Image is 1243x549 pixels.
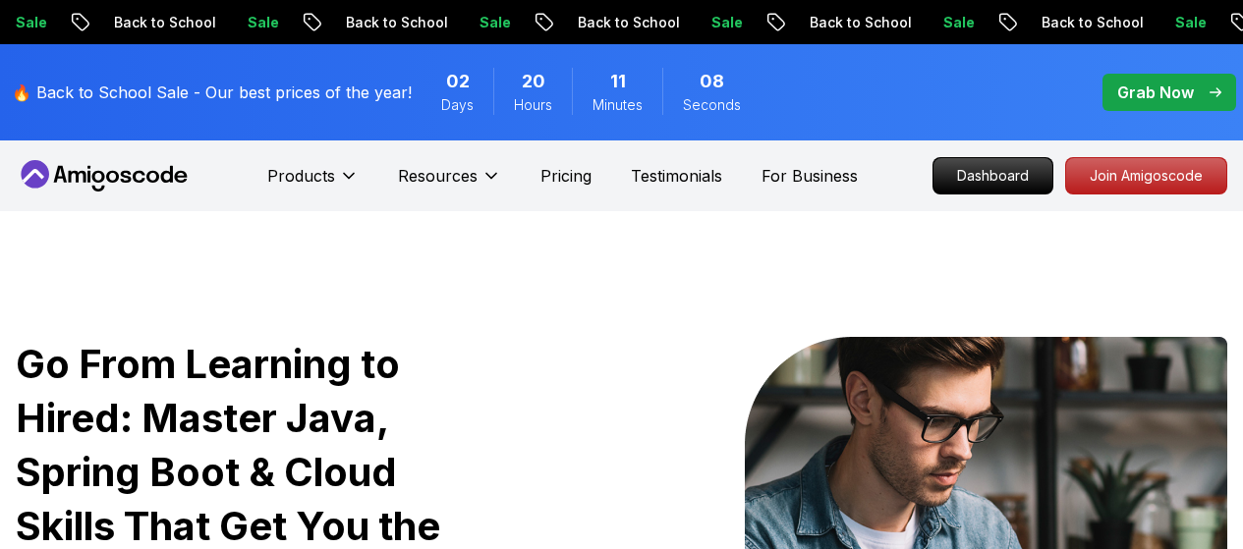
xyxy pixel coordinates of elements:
[267,164,335,188] p: Products
[446,68,470,95] span: 2 Days
[540,164,592,188] a: Pricing
[932,157,1053,194] a: Dashboard
[788,13,922,32] p: Back to School
[610,68,626,95] span: 11 Minutes
[324,13,458,32] p: Back to School
[514,95,552,115] span: Hours
[1117,81,1194,104] p: Grab Now
[441,95,474,115] span: Days
[1066,158,1226,193] p: Join Amigoscode
[593,95,643,115] span: Minutes
[226,13,289,32] p: Sale
[267,164,359,203] button: Products
[458,13,521,32] p: Sale
[398,164,478,188] p: Resources
[683,95,741,115] span: Seconds
[700,68,724,95] span: 8 Seconds
[12,81,412,104] p: 🔥 Back to School Sale - Our best prices of the year!
[522,68,545,95] span: 20 Hours
[92,13,226,32] p: Back to School
[762,164,858,188] a: For Business
[933,158,1052,193] p: Dashboard
[398,164,501,203] button: Resources
[690,13,753,32] p: Sale
[556,13,690,32] p: Back to School
[1154,13,1216,32] p: Sale
[1020,13,1154,32] p: Back to School
[1065,157,1227,194] a: Join Amigoscode
[631,164,722,188] a: Testimonials
[922,13,985,32] p: Sale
